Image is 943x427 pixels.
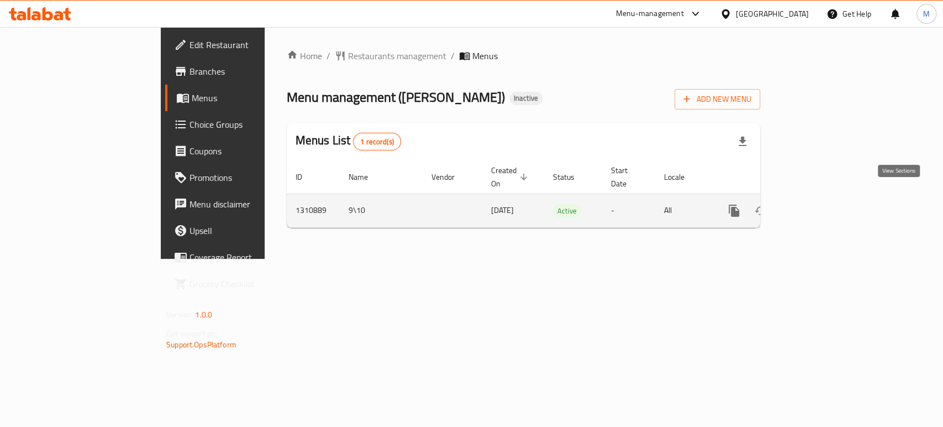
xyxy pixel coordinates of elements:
[296,170,317,184] span: ID
[602,194,655,227] td: -
[655,194,712,227] td: All
[189,118,309,131] span: Choice Groups
[165,111,318,138] a: Choice Groups
[340,194,423,227] td: 9\10
[431,170,469,184] span: Vendor
[287,85,505,110] span: Menu management ( [PERSON_NAME] )
[729,128,756,155] div: Export file
[349,170,382,184] span: Name
[189,277,309,290] span: Grocery Checklist
[353,133,401,150] div: Total records count
[287,49,760,63] nav: breadcrumb
[166,337,236,352] a: Support.OpsPlatform
[736,8,809,20] div: [GEOGRAPHIC_DATA]
[472,49,498,63] span: Menus
[189,38,309,51] span: Edit Restaurant
[165,85,318,111] a: Menus
[491,203,514,217] span: [DATE]
[553,170,589,184] span: Status
[165,270,318,297] a: Grocery Checklist
[165,32,318,58] a: Edit Restaurant
[664,170,699,184] span: Locale
[616,7,684,20] div: Menu-management
[166,326,217,341] span: Get support on:
[165,58,318,85] a: Branches
[189,224,309,237] span: Upsell
[712,160,836,194] th: Actions
[509,92,542,105] div: Inactive
[165,217,318,244] a: Upsell
[553,205,581,217] span: Active
[451,49,455,63] li: /
[166,308,193,322] span: Version:
[509,93,542,103] span: Inactive
[747,197,774,224] button: Change Status
[165,138,318,164] a: Coupons
[335,49,446,63] a: Restaurants management
[189,144,309,158] span: Coupons
[165,191,318,217] a: Menu disclaimer
[165,164,318,191] a: Promotions
[192,91,309,105] span: Menus
[189,251,309,264] span: Coverage Report
[296,132,401,150] h2: Menus List
[326,49,330,63] li: /
[287,160,836,228] table: enhanced table
[923,8,930,20] span: M
[195,308,212,322] span: 1.0.0
[348,49,446,63] span: Restaurants management
[189,65,309,78] span: Branches
[675,89,760,110] button: Add New Menu
[611,164,642,190] span: Start Date
[189,171,309,184] span: Promotions
[683,92,751,106] span: Add New Menu
[354,137,401,147] span: 1 record(s)
[189,197,309,211] span: Menu disclaimer
[721,197,747,224] button: more
[491,164,531,190] span: Created On
[165,244,318,270] a: Coverage Report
